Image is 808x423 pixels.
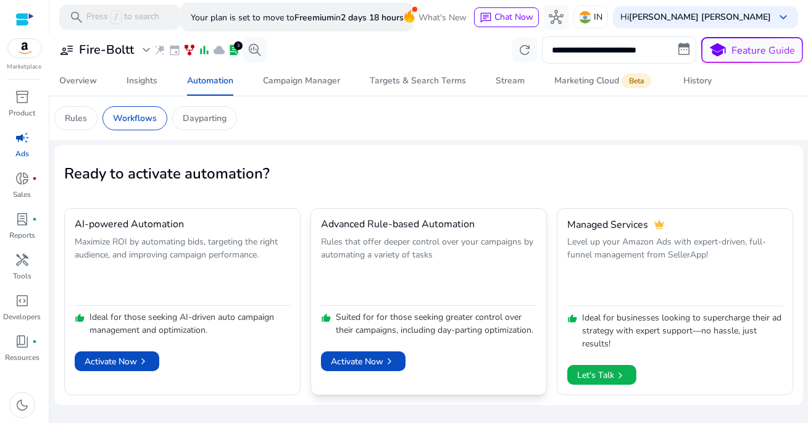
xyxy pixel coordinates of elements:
[228,44,240,56] span: lab_profile
[15,148,29,159] p: Ads
[191,7,404,28] p: Your plan is set to move to in
[701,37,803,63] button: schoolFeature Guide
[263,77,340,85] div: Campaign Manager
[15,334,30,349] span: book_4
[554,76,654,86] div: Marketing Cloud
[321,351,406,371] button: Activate Nowchevron_right
[243,38,267,62] button: search_insights
[32,339,37,344] span: fiber_manual_record
[15,130,30,145] span: campaign
[213,44,225,56] span: cloud
[198,44,210,56] span: bar_chart
[321,219,475,230] h4: Advanced Rule-based Automation
[496,77,525,85] div: Stream
[321,235,536,302] p: Rules that offer deeper control over your campaigns by automating a variety of tasks
[183,112,227,125] p: Dayparting
[9,107,36,119] p: Product
[15,398,30,413] span: dark_mode
[15,253,30,267] span: handyman
[13,270,31,282] p: Tools
[594,6,602,28] p: IN
[15,293,30,308] span: code_blocks
[474,7,539,27] button: chatChat Now
[15,90,30,104] span: inventory_2
[64,165,793,183] h2: Ready to activate automation?
[614,369,627,382] span: chevron_right
[59,43,74,57] span: user_attributes
[86,10,159,24] p: Press to search
[169,44,181,56] span: event
[183,44,196,56] span: family_history
[336,311,536,337] p: Suited for for those seeking greater control over their campaigns, including day-parting optimiza...
[79,43,134,57] h3: Fire-Boltt
[75,219,184,230] h4: AI-powered Automation
[567,235,783,302] p: Level up your Amazon Ads with expert-driven, full-funnel management from SellerApp!
[14,189,31,200] p: Sales
[480,12,492,24] span: chat
[776,10,791,25] span: keyboard_arrow_down
[137,355,149,367] span: chevron_right
[110,10,122,24] span: /
[341,12,404,23] b: 2 days 18 hours
[234,41,243,50] div: 3
[579,11,591,23] img: in.svg
[65,112,87,125] p: Rules
[75,313,85,323] span: thumb_up
[90,311,290,337] p: Ideal for those seeking AI-driven auto campaign management and optimization.
[620,13,771,22] p: Hi
[544,5,569,30] button: hub
[567,219,648,231] h4: Managed Services
[582,311,783,350] p: Ideal for businesses looking to supercharge their ad strategy with expert support—no hassle, just...
[187,77,233,85] div: Automation
[517,43,532,57] span: refresh
[9,230,35,241] p: Reports
[15,212,30,227] span: lab_profile
[577,365,627,386] span: Let's Talk
[370,77,466,85] div: Targets & Search Terms
[732,43,796,58] p: Feature Guide
[248,43,262,57] span: search_insights
[113,112,157,125] p: Workflows
[32,217,37,222] span: fiber_manual_record
[75,235,290,302] p: Maximize ROI by automating bids, targeting the right audience, and improving campaign performance.
[8,39,41,57] img: amazon.svg
[4,311,41,322] p: Developers
[331,355,396,368] span: Activate Now
[383,355,396,367] span: chevron_right
[69,10,84,25] span: search
[567,314,577,324] span: thumb_up
[5,352,40,363] p: Resources
[7,62,42,72] p: Marketplace
[154,44,166,56] span: wand_stars
[653,219,665,231] span: crown
[85,355,149,368] span: Activate Now
[629,11,771,23] b: [PERSON_NAME] [PERSON_NAME]
[622,73,651,88] span: Beta
[549,10,564,25] span: hub
[127,77,157,85] div: Insights
[75,351,159,371] button: Activate Nowchevron_right
[321,313,331,323] span: thumb_up
[419,7,467,28] span: What's New
[59,77,97,85] div: Overview
[139,43,154,57] span: expand_more
[512,38,537,62] button: refresh
[709,41,727,59] span: school
[32,176,37,181] span: fiber_manual_record
[683,77,712,85] div: History
[494,11,533,23] span: Chat Now
[567,365,636,385] button: Let's Talkchevron_right
[294,12,334,23] b: Freemium
[15,171,30,186] span: donut_small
